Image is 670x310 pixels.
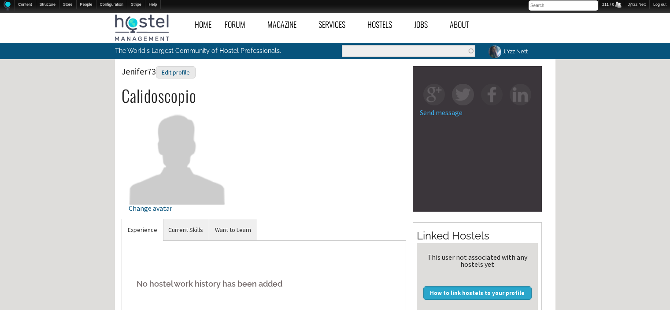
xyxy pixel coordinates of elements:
[156,66,196,79] div: Edit profile
[312,15,361,34] a: Services
[423,286,532,299] a: How to link hostels to your profile
[209,219,257,241] a: Want to Learn
[417,228,538,243] h2: Linked Hostels
[420,108,463,117] a: Send message
[481,84,503,105] img: fb-square.png
[129,150,226,212] a: Change avatar
[122,86,407,105] h2: Calidoscopio
[129,107,226,204] img: Jenifer73's picture
[342,45,475,57] input: Enter the terms you wish to search for.
[487,44,503,60] img: JjYzz Nett's picture
[4,0,11,11] img: Home
[188,15,218,34] a: Home
[129,270,400,297] h5: No hostel work history has been added
[443,15,485,34] a: About
[156,66,196,77] a: Edit profile
[452,84,474,105] img: tw-square.png
[115,43,299,59] p: The World's Largest Community of Hostel Professionals.
[510,84,531,105] img: in-square.png
[482,43,533,60] a: JjYzz Nett
[163,219,209,241] a: Current Skills
[129,205,226,212] div: Change avatar
[218,15,261,34] a: Forum
[122,66,196,77] span: Jenifer73
[423,84,445,105] img: gp-square.png
[420,254,534,268] div: This user not associated with any hostels yet
[407,15,443,34] a: Jobs
[529,0,598,11] input: Search
[261,15,312,34] a: Magazine
[122,219,163,241] a: Experience
[115,15,169,41] img: Hostel Management Home
[361,15,407,34] a: Hostels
